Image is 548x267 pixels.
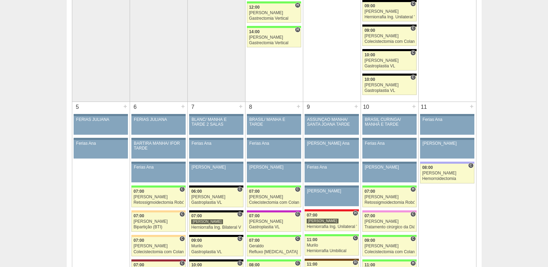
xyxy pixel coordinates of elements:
[364,64,415,68] div: Gastroplastia VL
[410,187,416,192] span: Hospital
[179,260,185,266] span: Consultório
[247,116,301,135] a: BRASIL/ MANHÃ E TARDE
[131,138,185,140] div: Key: Aviso
[419,102,429,112] div: 11
[295,187,300,192] span: Consultório
[249,41,299,45] div: Gastrectomia Vertical
[131,210,185,212] div: Key: Bartira
[192,165,241,170] div: [PERSON_NAME]
[307,249,357,253] div: Herniorrafia Umbilical
[191,213,202,218] span: 07:00
[362,27,416,46] a: C 09:00 [PERSON_NAME] Colecistectomia com Colangiografia VL
[131,212,185,232] a: C 07:00 [PERSON_NAME] Bipartição (BTI)
[468,163,473,168] span: Consultório
[362,210,416,212] div: Key: Albert Einstein
[247,185,301,188] div: Key: Brasil
[362,74,416,76] div: Key: Blanc
[192,117,241,126] div: BLANC/ MANHÃ E TARDE 2 SALAS
[189,237,243,256] a: C 09:00 Murilo Gastroplastia VL
[422,117,472,122] div: Ferias Ana
[189,185,243,188] div: Key: Blanc
[247,28,301,47] a: H 14:00 [PERSON_NAME] Gastrectomia Vertical
[410,236,416,241] span: Consultório
[189,140,243,159] a: Ferias Ana
[422,141,472,146] div: [PERSON_NAME]
[189,116,243,135] a: BLANC/ MANHÃ E TARDE 2 SALAS
[362,185,416,188] div: Key: Brasil
[364,225,415,229] div: Tratamento cirúrgico da Diástase do reto abdomem
[305,211,359,231] a: H 07:00 [PERSON_NAME] Herniorrafia Ing. Unilateral VL
[420,164,474,183] a: C 08:00 [PERSON_NAME] Hemorroidectomia
[74,116,128,135] a: FERIAS JULIANA
[420,116,474,135] a: Ferias Ana
[362,76,416,95] a: C 10:00 [PERSON_NAME] Gastroplastia VL
[189,210,243,212] div: Key: Blanc
[133,250,184,254] div: Colecistectomia com Colangiografia VL
[364,88,415,93] div: Gastroplastia VL
[191,195,241,199] div: [PERSON_NAME]
[249,195,299,199] div: [PERSON_NAME]
[362,114,416,116] div: Key: Aviso
[364,28,375,33] span: 09:00
[249,213,260,218] span: 07:00
[191,219,223,224] div: [PERSON_NAME]
[131,185,185,188] div: Key: Brasil
[179,236,185,241] span: Consultório
[191,244,241,248] div: Murilo
[133,213,144,218] span: 07:00
[364,3,375,8] span: 09:00
[249,225,299,229] div: Gastroplastia VL
[247,164,301,182] a: [PERSON_NAME]
[249,29,260,34] span: 14:00
[362,235,416,237] div: Key: Brasil
[364,9,415,14] div: [PERSON_NAME]
[305,114,359,116] div: Key: Aviso
[362,164,416,182] a: [PERSON_NAME]
[247,3,301,23] a: H 12:00 [PERSON_NAME] Gastrectomia Vertical
[249,11,299,15] div: [PERSON_NAME]
[247,138,301,140] div: Key: Aviso
[295,260,300,266] span: Consultório
[133,189,144,194] span: 07:00
[365,165,414,170] div: [PERSON_NAME]
[410,26,416,31] span: Consultório
[305,259,359,261] div: Key: Santa Joana
[76,141,126,146] div: Ferias Ana
[362,116,416,135] a: BRASIL CURINGA/ MANHÃ E TARDE
[303,102,314,112] div: 9
[307,165,356,170] div: Ferias Ana
[122,102,128,111] div: +
[189,188,243,207] a: C 06:00 [PERSON_NAME] Gastroplastia VL
[307,141,356,146] div: [PERSON_NAME] Ana
[191,225,241,230] div: Herniorrafia Ing. Bilateral VL
[189,212,243,232] a: C 07:00 [PERSON_NAME] Herniorrafia Ing. Bilateral VL
[247,235,301,237] div: Key: Brasil
[364,77,375,82] span: 10:00
[189,164,243,182] a: [PERSON_NAME]
[305,234,359,236] div: Key: Brasil
[249,16,299,21] div: Gastrectomia Vertical
[362,212,416,232] a: C 07:00 [PERSON_NAME] Tratamento cirúrgico da Diástase do reto abdomem
[362,2,416,21] a: C 09:00 [PERSON_NAME] Herniorrafia Ing. Unilateral VL
[362,138,416,140] div: Key: Aviso
[411,102,417,111] div: +
[134,165,183,170] div: Ferias Ana
[237,187,242,192] span: Consultório
[422,177,472,181] div: Hemorroidectomia
[131,140,185,159] a: BARTIRA MANHÃ/ IFOR TARDE
[420,140,474,159] a: [PERSON_NAME]
[249,35,299,40] div: [PERSON_NAME]
[247,114,301,116] div: Key: Aviso
[133,219,184,224] div: [PERSON_NAME]
[133,195,184,199] div: [PERSON_NAME]
[249,141,299,146] div: Ferias Ana
[307,213,317,218] span: 07:00
[353,210,358,216] span: Hospital
[364,219,415,224] div: [PERSON_NAME]
[362,162,416,164] div: Key: Aviso
[249,117,299,126] div: BRASIL/ MANHÃ E TARDE
[364,238,375,243] span: 09:00
[192,141,241,146] div: Ferias Ana
[364,53,375,57] span: 10:00
[364,213,375,218] span: 07:00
